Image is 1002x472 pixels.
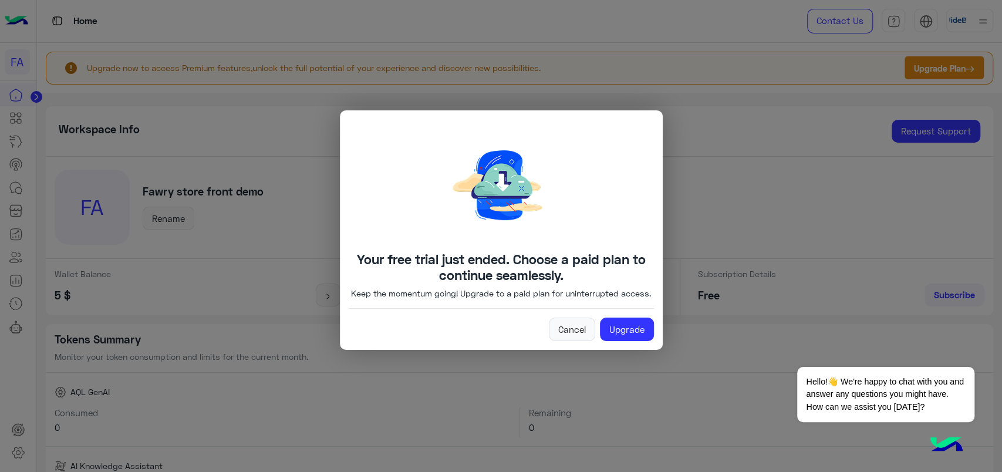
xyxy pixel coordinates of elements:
[797,367,974,422] span: Hello!👋 We're happy to chat with you and answer any questions you might have. How can we assist y...
[600,318,654,341] a: Upgrade
[926,425,967,466] img: hulul-logo.png
[351,287,651,299] p: Keep the momentum going! Upgrade to a paid plan for uninterrupted access.
[413,119,589,251] img: Downloading.png
[349,251,654,283] h4: Your free trial just ended. Choose a paid plan to continue seamlessly.
[549,318,595,341] a: Cancel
